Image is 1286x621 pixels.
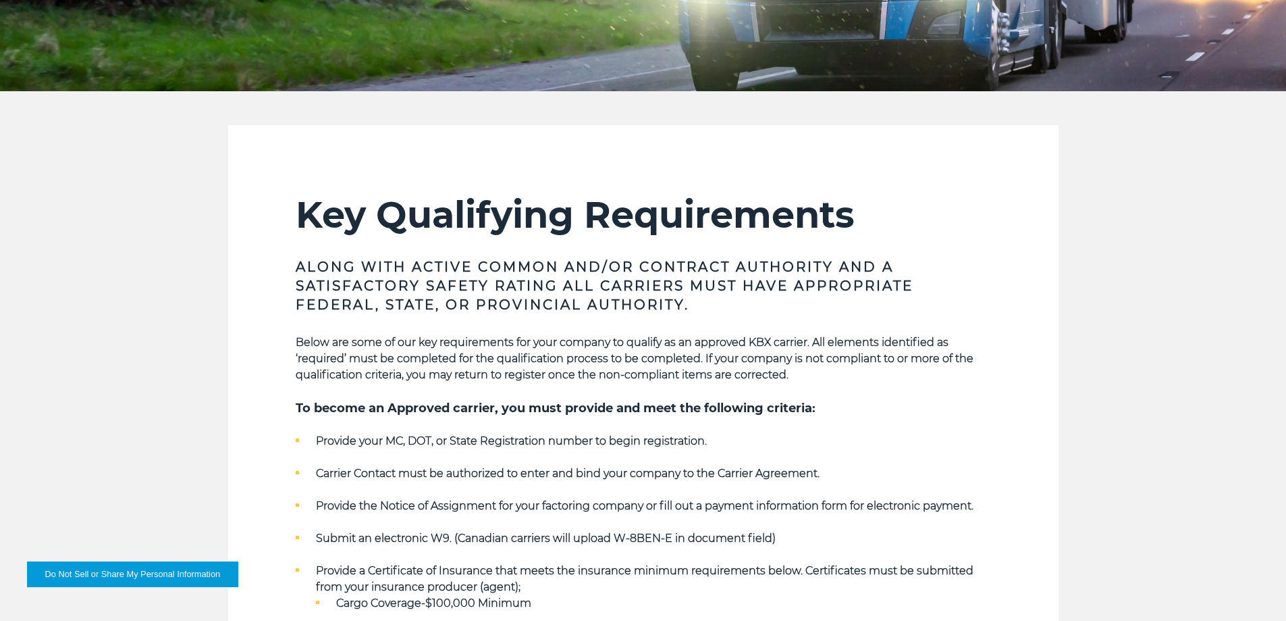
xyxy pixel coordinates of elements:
[296,257,991,314] h3: Along with Active Common and/or Contract Authority and a Satisfactory safety rating all carriers ...
[296,336,973,381] strong: Below are some of our key requirements for your company to qualify as an approved KBX carrier. Al...
[27,562,238,587] button: Do Not Sell or Share My Personal Information
[316,564,973,593] strong: Provide a Certificate of Insurance that meets the insurance minimum requirements below. Certifica...
[296,193,991,237] h2: Key Qualifying Requirements
[336,597,531,610] strong: Cargo Coverage-$100,000 Minimum
[316,499,973,512] strong: Provide the Notice of Assignment for your factoring company or fill out a payment information for...
[316,434,707,447] strong: Provide your MC, DOT, or State Registration number to begin registration.
[316,532,776,545] strong: Submit an electronic W9. (Canadian carriers will upload W-8BEN-E in document field)
[296,399,991,417] h5: To become an Approved carrier, you must provide and meet the following criteria:
[316,467,820,480] strong: Carrier Contact must be authorized to enter and bind your company to the Carrier Agreement.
